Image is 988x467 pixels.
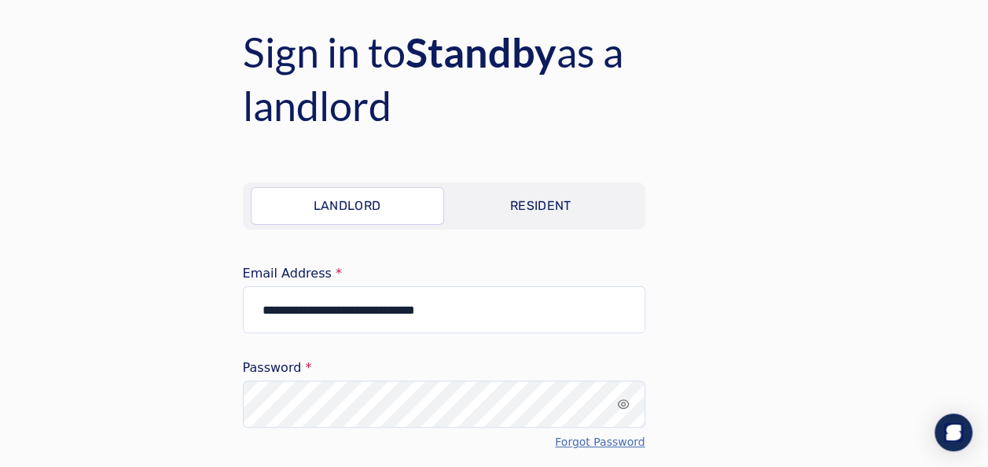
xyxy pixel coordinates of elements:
a: Forgot Password [555,434,645,450]
label: Password [243,362,645,374]
h4: Sign in to as a landlord [243,25,746,132]
a: Landlord [251,187,444,225]
a: Resident [444,187,637,225]
p: Landlord [314,197,381,215]
input: email [243,286,645,333]
div: Open Intercom Messenger [935,414,972,451]
div: input icon [617,398,630,410]
input: password [243,381,645,428]
p: Resident [510,197,571,215]
span: Standby [406,28,556,76]
label: Email Address [243,267,645,280]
